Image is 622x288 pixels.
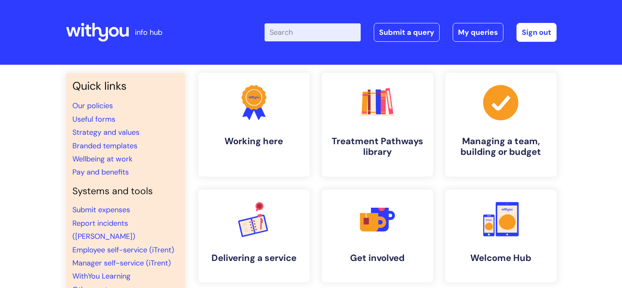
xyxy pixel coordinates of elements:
[198,190,310,282] a: Delivering a service
[72,271,130,281] a: WithYou Learning
[72,101,113,111] a: Our policies
[452,253,550,263] h4: Welcome Hub
[322,73,433,177] a: Treatment Pathways library
[72,114,115,124] a: Useful forms
[72,141,137,151] a: Branded templates
[72,245,174,255] a: Employee self-service (iTrent)
[72,154,132,164] a: Wellbeing at work
[72,167,129,177] a: Pay and benefits
[322,190,433,282] a: Get involved
[328,136,427,158] h4: Treatment Pathways library
[198,73,310,177] a: Working here
[453,23,503,42] a: My queries
[265,23,557,42] div: | -
[328,253,427,263] h4: Get involved
[374,23,440,42] a: Submit a query
[72,205,130,215] a: Submit expenses
[72,218,135,241] a: Report incidents ([PERSON_NAME])
[265,23,361,41] input: Search
[72,258,171,268] a: Manager self-service (iTrent)
[72,79,179,93] h3: Quick links
[205,253,303,263] h4: Delivering a service
[72,186,179,197] h4: Systems and tools
[445,73,557,177] a: Managing a team, building or budget
[516,23,557,42] a: Sign out
[205,136,303,147] h4: Working here
[445,190,557,282] a: Welcome Hub
[135,26,162,39] p: info hub
[452,136,550,158] h4: Managing a team, building or budget
[72,127,139,137] a: Strategy and values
